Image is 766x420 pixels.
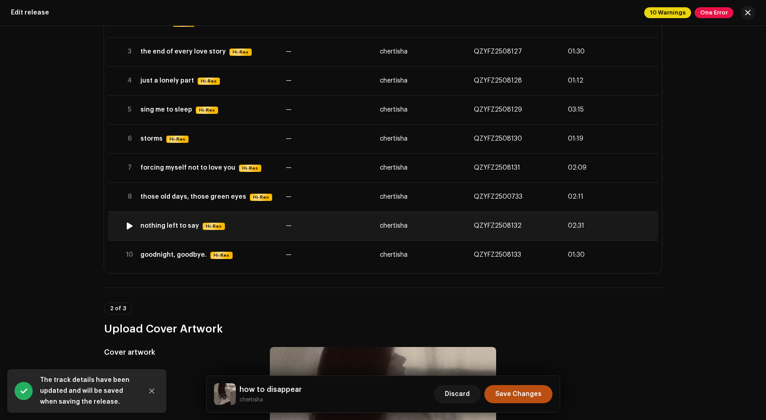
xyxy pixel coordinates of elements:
[40,375,135,407] div: The track details have been updated and will be saved when saving the release.
[380,136,408,142] span: chertisha
[140,135,163,142] div: storms
[104,347,255,358] h5: Cover artwork
[140,106,192,113] div: sing me to sleep
[474,223,522,229] span: QZYFZ2508132
[380,223,408,229] span: chertisha
[230,49,251,56] span: Hi-Res
[484,385,552,403] button: Save Changes
[380,194,408,200] span: chertisha
[204,223,224,230] span: Hi-Res
[140,222,199,230] div: nothing left to say
[380,165,408,171] span: chertisha
[140,77,194,84] div: just a lonely part
[474,252,521,258] span: QZYFZ2508133
[286,78,292,84] span: —
[251,194,271,201] span: Hi-Res
[434,385,481,403] button: Discard
[568,193,583,200] span: 02:11
[474,49,522,55] span: QZYFZ2508127
[380,78,408,84] span: chertisha
[140,193,246,200] div: those old days, those green eyes
[568,251,585,259] span: 01:30
[286,223,292,229] span: —
[240,165,260,172] span: Hi-Res
[214,383,236,405] img: ecdc8179-4e80-41d0-9c2a-fb7a5766f761
[140,164,235,171] div: forcing myself not to love you
[143,382,161,400] button: Close
[239,384,302,395] h5: how to disappear
[286,194,292,200] span: —
[197,107,217,114] span: Hi-Res
[167,136,188,143] span: Hi-Res
[286,107,292,113] span: —
[286,252,292,258] span: —
[445,385,470,403] span: Discard
[239,395,302,404] small: how to disappear
[568,164,587,171] span: 02:09
[104,322,662,336] h3: Upload Cover Artwork
[568,135,583,142] span: 01:19
[495,385,542,403] span: Save Changes
[286,136,292,142] span: —
[286,49,292,55] span: —
[380,252,408,258] span: chertisha
[568,48,585,55] span: 01:30
[474,165,520,171] span: QZYFZ2508131
[211,252,232,259] span: Hi-Res
[380,107,408,113] span: chertisha
[380,49,408,55] span: chertisha
[286,165,292,171] span: —
[474,107,522,113] span: QZYFZ2508129
[474,78,522,84] span: QZYFZ2508128
[140,251,207,259] div: goodnight, goodbye.
[199,78,219,85] span: Hi-Res
[568,222,584,230] span: 02:31
[568,77,583,84] span: 01:12
[140,48,226,55] div: the end of every love story
[474,194,522,200] span: QZYFZ2500733
[568,106,584,113] span: 03:15
[474,136,522,142] span: QZYFZ2508130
